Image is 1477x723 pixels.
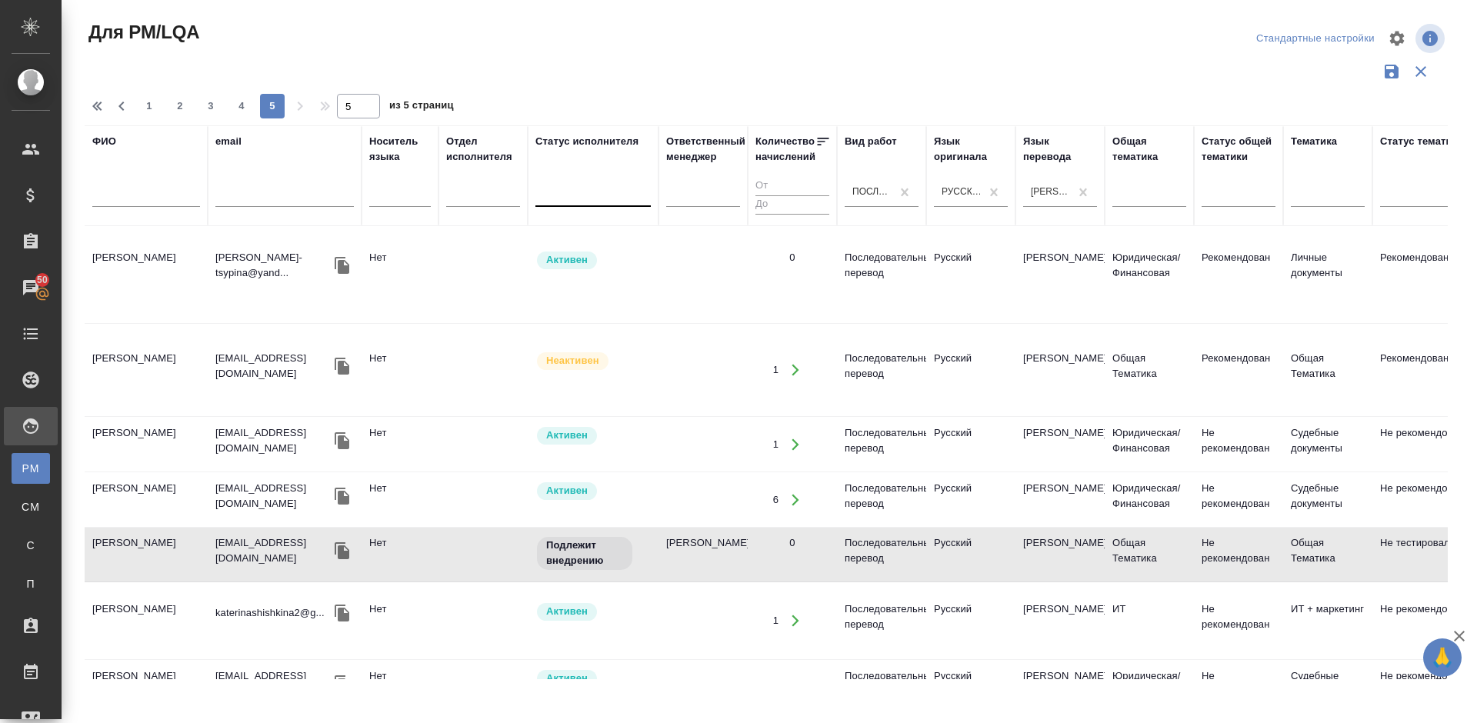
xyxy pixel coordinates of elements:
[773,613,779,628] div: 1
[12,491,50,522] a: CM
[331,254,354,277] button: Скопировать
[1283,473,1372,527] td: Судебные документы
[934,134,1008,165] div: Язык оригинала
[1023,134,1097,165] div: Язык перевода
[926,473,1015,527] td: Русский
[779,671,811,703] button: Открыть работы
[1105,418,1194,471] td: Юридическая/Финансовая
[1105,594,1194,648] td: ИТ
[1015,343,1105,397] td: [PERSON_NAME]
[755,177,829,196] input: От
[331,539,354,562] button: Скопировать
[362,594,438,648] td: Нет
[779,484,811,515] button: Открыть работы
[546,353,599,368] p: Неактивен
[546,428,588,443] p: Активен
[362,242,438,296] td: Нет
[1283,242,1372,296] td: Личные документы
[837,594,926,648] td: Последовательный перевод
[1194,418,1283,471] td: Не рекомендован
[773,362,779,378] div: 1
[773,492,779,508] div: 6
[1380,134,1463,149] div: Статус тематики
[779,605,811,637] button: Открыть работы
[773,437,779,452] div: 1
[535,481,651,501] div: Рядовой исполнитель: назначай с учетом рейтинга
[215,351,331,381] p: [EMAIL_ADDRESS][DOMAIN_NAME]
[926,242,1015,296] td: Русский
[1194,242,1283,296] td: Рекомендован
[331,672,354,695] button: Скопировать
[942,185,982,198] div: Русский
[666,134,745,165] div: Ответственный менеджер
[215,425,331,456] p: [EMAIL_ADDRESS][DOMAIN_NAME]
[19,538,42,553] span: С
[546,483,588,498] p: Активен
[369,134,431,165] div: Носитель языка
[85,661,208,715] td: [PERSON_NAME]
[1379,20,1415,57] span: Настроить таблицу
[12,453,50,484] a: PM
[362,418,438,471] td: Нет
[12,530,50,561] a: С
[168,98,192,114] span: 2
[215,605,325,621] p: katerinashishkina2@g...
[92,134,116,149] div: ФИО
[1105,661,1194,715] td: Юридическая/Финансовая
[85,473,208,527] td: [PERSON_NAME]
[1194,343,1283,397] td: Рекомендован
[331,485,354,508] button: Скопировать
[837,661,926,715] td: Последовательный перевод
[362,661,438,715] td: Нет
[137,98,162,114] span: 1
[926,528,1015,581] td: Русский
[1015,594,1105,648] td: [PERSON_NAME]
[779,428,811,460] button: Открыть работы
[1015,661,1105,715] td: [PERSON_NAME]
[85,343,208,397] td: [PERSON_NAME]
[1283,418,1372,471] td: Судебные документы
[546,538,623,568] p: Подлежит внедрению
[546,671,588,686] p: Активен
[137,94,162,118] button: 1
[229,98,254,114] span: 4
[658,528,748,581] td: [PERSON_NAME]
[1291,134,1337,149] div: Тематика
[1105,242,1194,296] td: Юридическая/Финансовая
[1105,343,1194,397] td: Общая Тематика
[1194,594,1283,648] td: Не рекомендован
[926,661,1015,715] td: Русский
[1377,57,1406,86] button: Сохранить фильтры
[1031,185,1071,198] div: [PERSON_NAME]
[19,461,42,476] span: PM
[546,604,588,619] p: Активен
[446,134,520,165] div: Отдел исполнителя
[845,134,897,149] div: Вид работ
[535,535,651,571] div: Свежая кровь: на первые 3 заказа по тематике ставь редактора и фиксируй оценки
[19,499,42,515] span: CM
[215,134,242,149] div: email
[85,242,208,296] td: [PERSON_NAME]
[4,268,58,307] a: 50
[12,568,50,599] a: П
[1105,473,1194,527] td: Юридическая/Финансовая
[1194,473,1283,527] td: Не рекомендован
[331,601,354,625] button: Скопировать
[837,418,926,471] td: Последовательный перевод
[198,98,223,114] span: 3
[1283,661,1372,715] td: Судебные документы
[837,473,926,527] td: Последовательный перевод
[1015,473,1105,527] td: [PERSON_NAME]
[1112,134,1186,165] div: Общая тематика
[19,576,42,591] span: П
[168,94,192,118] button: 2
[1283,594,1372,648] td: ИТ + маркетинг
[362,528,438,581] td: Нет
[1015,418,1105,471] td: [PERSON_NAME]
[85,418,208,471] td: [PERSON_NAME]
[1015,242,1105,296] td: [PERSON_NAME]
[215,535,331,566] p: [EMAIL_ADDRESS][DOMAIN_NAME]
[215,250,331,281] p: [PERSON_NAME]-tsypina@yand...
[535,250,651,271] div: Рядовой исполнитель: назначай с учетом рейтинга
[926,343,1015,397] td: Русский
